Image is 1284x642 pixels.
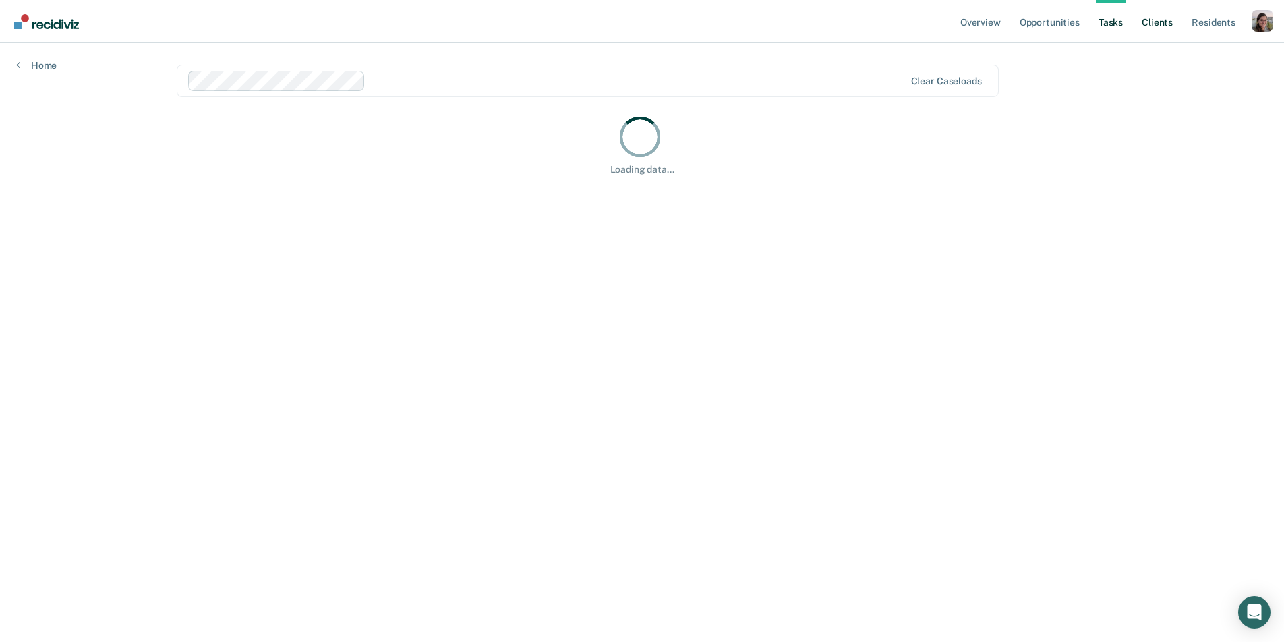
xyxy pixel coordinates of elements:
[610,164,674,175] div: Loading data...
[1238,596,1271,629] div: Open Intercom Messenger
[1252,10,1273,32] button: Profile dropdown button
[16,59,57,71] a: Home
[14,14,79,29] img: Recidiviz
[911,76,982,87] div: Clear caseloads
